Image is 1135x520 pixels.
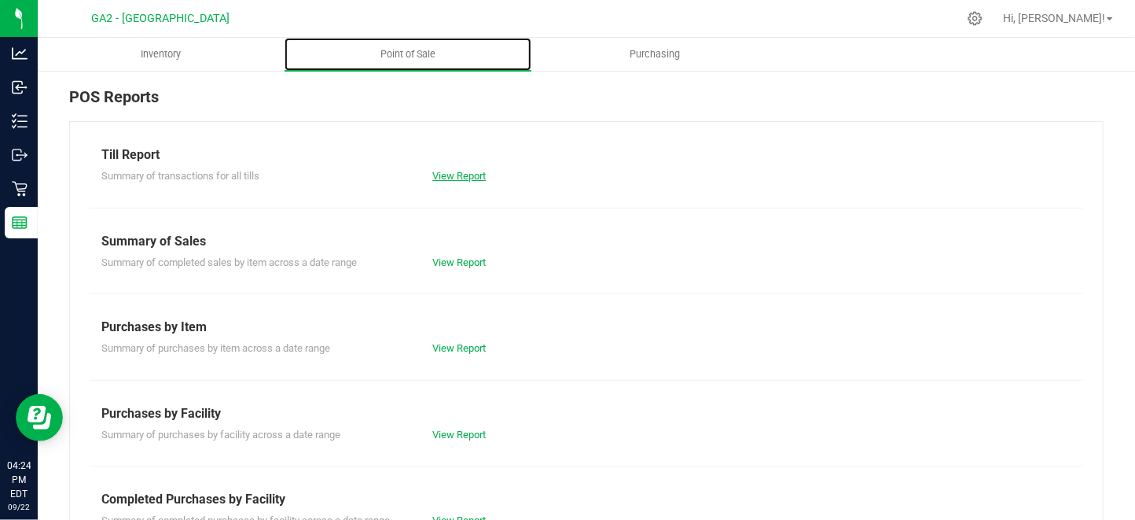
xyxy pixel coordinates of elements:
p: 09/22 [7,501,31,513]
a: View Report [432,170,486,182]
div: Manage settings [965,11,985,26]
span: Summary of transactions for all tills [101,170,259,182]
inline-svg: Analytics [12,46,28,61]
inline-svg: Inventory [12,113,28,129]
span: Inventory [120,47,203,61]
a: Inventory [38,38,285,71]
a: View Report [432,342,486,354]
inline-svg: Reports [12,215,28,230]
div: Purchases by Facility [101,404,1071,423]
a: View Report [432,256,486,268]
span: Purchasing [608,47,701,61]
div: Summary of Sales [101,232,1071,251]
a: Purchasing [531,38,778,71]
a: Point of Sale [285,38,531,71]
span: Summary of purchases by facility across a date range [101,429,340,441]
inline-svg: Outbound [12,147,28,163]
div: Completed Purchases by Facility [101,490,1071,509]
inline-svg: Inbound [12,79,28,95]
div: POS Reports [69,85,1104,121]
span: Point of Sale [359,47,457,61]
span: Summary of completed sales by item across a date range [101,256,357,268]
iframe: Resource center [16,394,63,441]
inline-svg: Retail [12,181,28,197]
span: Hi, [PERSON_NAME]! [1003,12,1105,24]
span: Summary of purchases by item across a date range [101,342,330,354]
p: 04:24 PM EDT [7,459,31,501]
div: Purchases by Item [101,318,1071,337]
a: View Report [432,429,486,441]
div: Till Report [101,146,1071,164]
span: GA2 - [GEOGRAPHIC_DATA] [91,12,230,25]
